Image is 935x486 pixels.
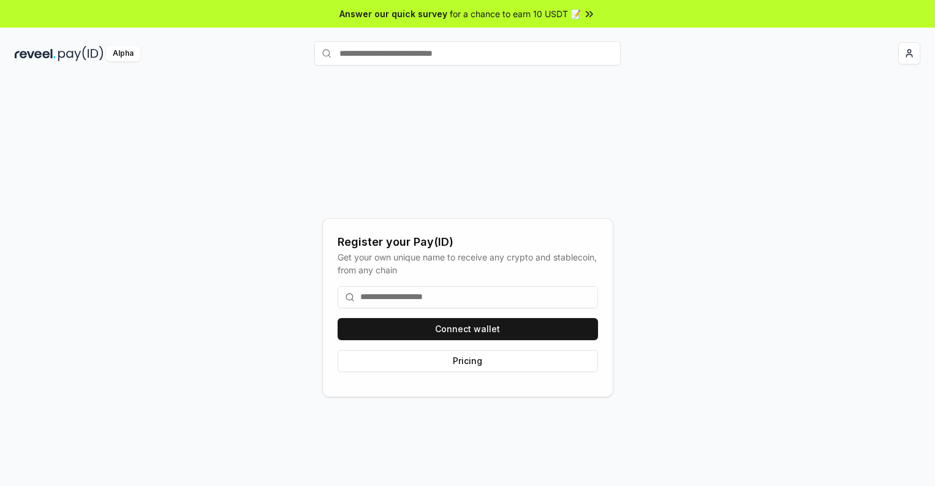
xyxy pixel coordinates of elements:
div: Get your own unique name to receive any crypto and stablecoin, from any chain [338,251,598,276]
button: Pricing [338,350,598,372]
div: Alpha [106,46,140,61]
img: pay_id [58,46,104,61]
span: for a chance to earn 10 USDT 📝 [450,7,581,20]
div: Register your Pay(ID) [338,234,598,251]
span: Answer our quick survey [339,7,447,20]
button: Connect wallet [338,318,598,340]
img: reveel_dark [15,46,56,61]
